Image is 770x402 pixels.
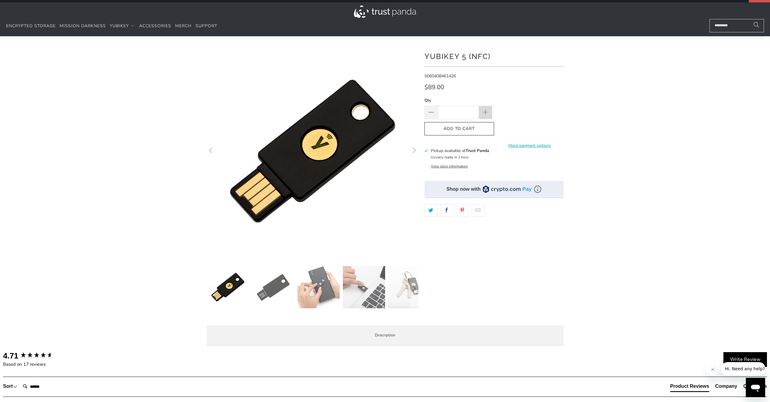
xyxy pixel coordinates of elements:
span: 5060408461426 [424,73,456,79]
img: YubiKey 5 (NFC) - Trust Panda [207,266,249,308]
img: YubiKey 5 (NFC) - Trust Panda [252,266,294,308]
button: Add to Cart [424,122,494,136]
a: Share this on Twitter [424,204,437,217]
a: Accessories [139,19,171,33]
button: View store information [431,164,468,169]
small: Usually ready in 1 hour [431,155,469,160]
a: Share this on Facebook [440,204,453,217]
button: Previous [206,45,216,257]
label: Description [207,325,564,345]
iframe: Button to launch messaging window [746,378,765,397]
iframe: Reviews Widget [424,227,564,248]
a: Email this to a friend [472,204,485,217]
img: YubiKey 5 (NFC) - Trust Panda [388,266,430,308]
input: Search... [709,19,764,32]
button: Next [409,266,419,311]
h1: YubiKey 5 (NFC) [424,50,564,62]
summary: YubiKey [110,19,135,33]
a: Share this on Pinterest [456,204,469,217]
div: Product Reviews [670,383,709,390]
div: Company [715,383,737,390]
span: YubiKey [110,23,129,29]
label: Qty [424,97,492,104]
div: Sort [3,383,18,390]
img: YubiKey 5 (NFC) - Trust Panda [297,266,340,308]
div: Based on 17 reviews [3,361,67,368]
span: Merch [175,23,192,29]
div: Questions [743,383,767,390]
span: Add to Cart [431,126,488,131]
div: 4.71 [3,350,18,361]
h3: Pickup available at [431,148,489,154]
div: Write Review [723,352,767,367]
iframe: Close message [707,363,719,375]
span: Support [195,23,217,29]
span: Encrypted Storage [6,23,56,29]
a: Encrypted Storage [6,19,56,33]
a: Merch [175,19,192,33]
div: 4.71 star rating [20,352,53,360]
a: More payment options [496,142,564,149]
img: Trust Panda Australia [354,5,416,18]
input: Search [21,381,69,393]
span: Accessories [139,23,171,29]
div: Overall product rating out of 5: 4.71 [3,350,67,361]
a: Mission Darkness [60,19,106,33]
button: Previous [206,266,216,311]
button: Next [409,45,419,257]
iframe: Message from company [721,362,765,375]
button: Search [749,19,764,32]
img: YubiKey 5 (NFC) - Trust Panda [343,266,385,308]
b: Trust Panda [466,148,489,154]
a: YubiKey 5 (NFC) - Trust Panda [207,45,418,257]
a: Support [195,19,217,33]
span: $89.00 [424,83,444,91]
div: Shop now with [447,186,481,193]
div: Reviews Tabs [670,383,767,395]
span: Mission Darkness [60,23,106,29]
nav: Translation missing: en.navigation.header.main_nav [6,19,217,33]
